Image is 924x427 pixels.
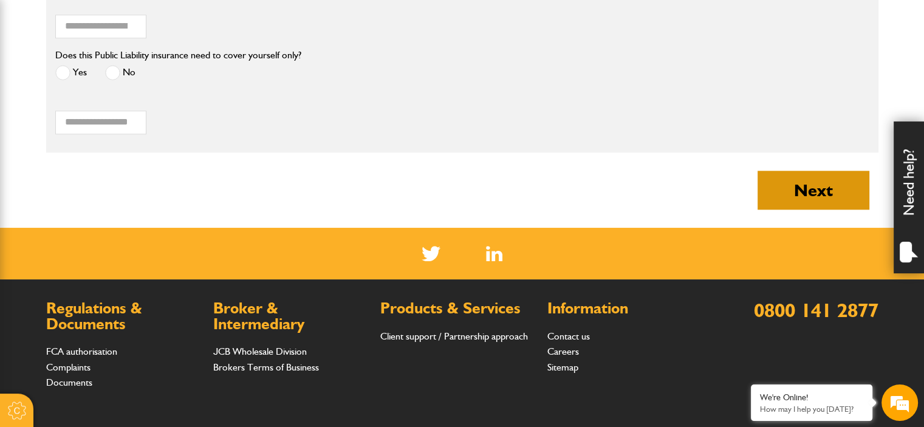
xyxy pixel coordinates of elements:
div: Need help? [894,121,924,273]
label: Yes [55,65,87,80]
h2: Broker & Intermediary [213,301,368,332]
h2: Products & Services [380,301,535,316]
a: Brokers Terms of Business [213,361,319,373]
a: LinkedIn [486,246,502,261]
h2: Regulations & Documents [46,301,201,332]
a: Sitemap [547,361,578,373]
a: Careers [547,346,579,357]
div: Minimize live chat window [199,6,228,35]
em: Start Chat [165,335,221,351]
div: We're Online! [760,392,863,403]
div: Chat with us now [63,68,204,84]
input: Enter your email address [16,148,222,175]
h2: Information [547,301,702,316]
a: Contact us [547,330,590,342]
button: Next [758,171,869,210]
a: FCA authorisation [46,346,117,357]
input: Enter your last name [16,112,222,139]
a: Complaints [46,361,91,373]
label: No [105,65,135,80]
img: d_20077148190_company_1631870298795_20077148190 [21,67,51,84]
label: Does this Public Liability insurance need to cover yourself only? [55,50,301,60]
img: Linked In [486,246,502,261]
a: Documents [46,377,92,388]
a: JCB Wholesale Division [213,346,307,357]
input: Enter your phone number [16,184,222,211]
a: 0800 141 2877 [754,298,878,322]
img: Twitter [422,246,440,261]
a: Client support / Partnership approach [380,330,528,342]
textarea: Type your message and hit 'Enter' [16,220,222,324]
p: How may I help you today? [760,405,863,414]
